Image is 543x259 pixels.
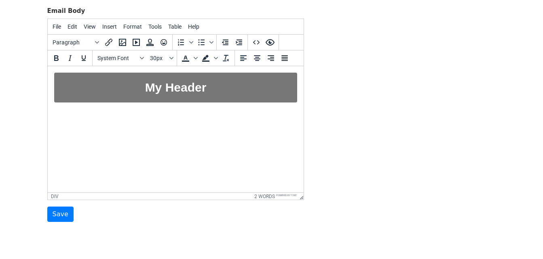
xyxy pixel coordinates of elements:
[84,23,96,30] span: View
[297,193,304,200] div: Resize
[188,23,199,30] span: Help
[278,51,292,65] button: Justify
[218,36,232,49] button: Decrease indent
[48,66,304,192] iframe: Rich Text Area. Press ALT-0 for help.
[179,51,199,65] div: Text color
[68,23,77,30] span: Edit
[150,55,168,61] span: 30px
[49,51,63,65] button: Bold
[148,23,162,30] span: Tools
[174,36,194,49] div: Numbered list
[53,23,61,30] span: File
[94,51,147,65] button: Fonts
[49,36,102,49] button: Blocks
[254,194,275,199] button: 2 words
[157,36,171,49] button: Emoticons
[97,55,137,61] span: System Font
[129,36,143,49] button: Insert/edit media
[194,36,215,49] div: Bullet list
[51,194,59,199] div: div
[143,36,157,49] button: Insert template
[116,36,129,49] button: Insert/edit image
[503,220,543,259] iframe: Chat Widget
[53,39,92,46] span: Paragraph
[147,51,175,65] button: Font sizes
[249,36,263,49] button: Source code
[250,51,264,65] button: Align center
[102,23,117,30] span: Insert
[276,194,297,196] a: Powered by Tiny
[232,36,246,49] button: Increase indent
[63,51,77,65] button: Italic
[219,51,233,65] button: Clear formatting
[199,51,219,65] div: Background color
[237,51,250,65] button: Align left
[263,36,277,49] button: Preview
[77,51,91,65] button: Underline
[47,207,74,222] input: Save
[102,36,116,49] button: Insert/edit link
[264,51,278,65] button: Align right
[47,6,85,16] label: Email Body
[168,23,182,30] span: Table
[123,23,142,30] span: Format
